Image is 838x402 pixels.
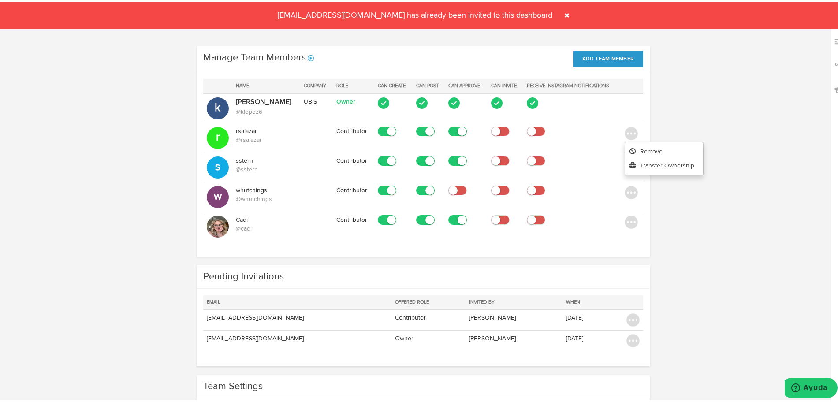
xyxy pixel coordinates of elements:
img: OhcUycdS6u5e6MDkMfFl [207,213,229,235]
p: @whutchings [236,193,297,201]
th: Offered Role [391,293,466,308]
button: w [207,184,229,206]
td: Contributor [391,307,466,328]
p: [PERSON_NAME] [236,95,297,105]
td: Contributor [333,180,374,209]
th: When [562,293,606,308]
th: Name [232,77,301,91]
th: Can Create [374,77,413,91]
button: s [207,154,229,176]
td: rsalazar [232,121,301,150]
img: icon_menu_button.svg [625,213,638,227]
td: [EMAIL_ADDRESS][DOMAIN_NAME] [203,328,391,349]
td: [DATE] [562,307,606,328]
td: [PERSON_NAME] [466,307,563,328]
td: Contributor [333,150,374,180]
h3: Team Settings [203,377,417,391]
td: sstern [232,150,301,180]
h3: Pending Invitations [203,268,417,282]
a: Transfer Ownership [625,156,703,171]
span: Owner [336,97,355,103]
th: Receive Instagram Notifications [523,77,621,91]
th: Can Post [413,77,445,91]
button: r [207,125,229,147]
img: icon_menu_button.svg [625,184,638,197]
td: Owner [391,328,466,349]
th: Can Approve [445,77,488,91]
td: UBIS [300,91,332,121]
td: whutchings [232,180,301,209]
button: Add Team Member [573,48,644,65]
span: [EMAIL_ADDRESS][DOMAIN_NAME] has already been invited to this dashboard [272,9,558,17]
p: @rsalazar [236,134,297,142]
th: Company [300,77,332,91]
a: Remove [625,142,703,156]
img: icon_menu_button.svg [626,311,640,324]
p: @sstern [236,163,297,172]
img: icon_menu_button.svg [626,332,640,345]
p: @cadi [236,222,297,231]
td: Cadi [232,209,301,239]
td: Contributor [333,209,374,239]
th: Can Invite [488,77,523,91]
td: Contributor [333,121,374,150]
td: [DATE] [562,328,606,349]
img: icon_menu_button.svg [625,125,638,138]
iframe: Abre un widget desde donde se puede obtener más información [785,376,838,398]
h3: Manage Team Members [203,48,530,63]
button: k [207,95,229,117]
p: @klopez6 [236,105,297,114]
td: [EMAIL_ADDRESS][DOMAIN_NAME] [203,307,391,328]
th: Email [203,293,391,308]
th: Role [333,77,374,91]
th: Invited By [466,293,563,308]
td: [PERSON_NAME] [466,328,563,349]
